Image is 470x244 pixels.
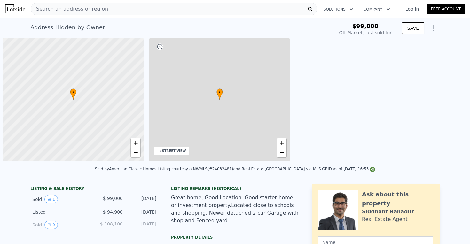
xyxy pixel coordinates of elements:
[31,5,108,13] span: Search an address or region
[103,210,123,215] span: $ 94,900
[370,167,375,172] img: NWMLS Logo
[133,139,137,147] span: +
[30,23,105,32] div: Address Hidden by Owner
[318,4,358,15] button: Solutions
[280,139,284,147] span: +
[171,235,299,240] div: Property details
[277,148,286,157] a: Zoom out
[162,149,186,153] div: STREET VIEW
[216,89,223,95] span: •
[128,221,156,229] div: [DATE]
[352,23,379,29] span: $99,000
[362,216,408,223] div: Real Estate Agent
[362,190,433,208] div: Ask about this property
[402,22,424,34] button: SAVE
[216,88,223,100] div: •
[171,194,299,225] div: Great home, Good Location. Good starter home or investment property.Located close to schools and ...
[427,4,465,14] a: Free Account
[280,149,284,156] span: −
[32,209,89,215] div: Listed
[95,167,158,171] div: Sold by American Classic Homes .
[128,209,156,215] div: [DATE]
[277,138,286,148] a: Zoom in
[32,195,89,203] div: Sold
[339,29,392,36] div: Off Market, last sold for
[30,186,158,193] div: LISTING & SALE HISTORY
[103,196,123,201] span: $ 99,000
[158,167,375,171] div: Listing courtesy of NWMLS (#24032481) and Real Estate [GEOGRAPHIC_DATA] via MLS GRID as of [DATE]...
[427,22,440,34] button: Show Options
[70,89,76,95] span: •
[398,6,427,12] a: Log In
[5,4,25,13] img: Lotside
[44,221,58,229] button: View historical data
[131,148,140,157] a: Zoom out
[32,221,89,229] div: Sold
[131,138,140,148] a: Zoom in
[133,149,137,156] span: −
[44,195,58,203] button: View historical data
[171,186,299,191] div: Listing Remarks (Historical)
[128,195,156,203] div: [DATE]
[70,88,76,100] div: •
[362,208,414,216] div: Siddhant Bahadur
[358,4,395,15] button: Company
[100,221,123,226] span: $ 108,100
